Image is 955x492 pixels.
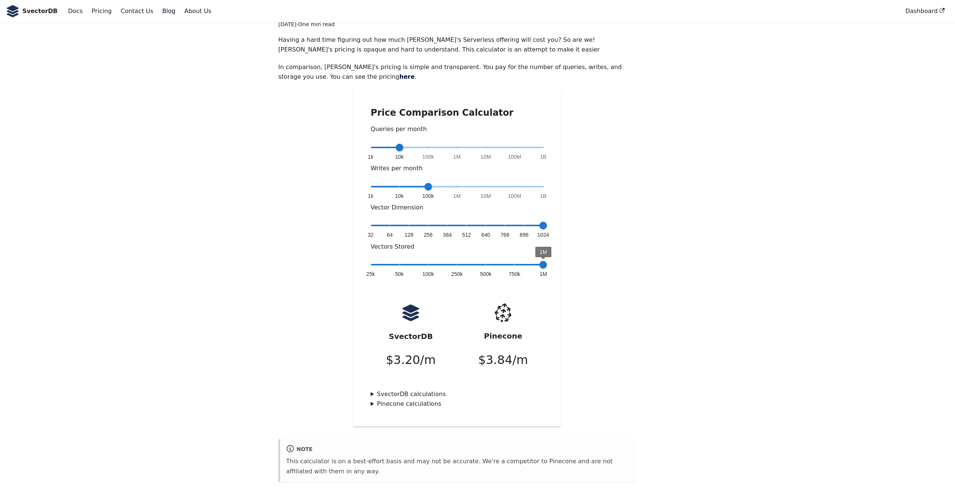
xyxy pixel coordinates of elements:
[278,20,636,29] div: · One min read
[540,192,547,200] span: 1B
[386,350,436,370] p: $ 3.20 /m
[278,62,636,82] p: In comparison, [PERSON_NAME]'s pricing is simple and transparent. You pay for the number of queri...
[368,192,373,200] span: 1k
[116,5,157,18] a: Contact Us
[422,270,434,278] span: 100k
[389,332,433,341] strong: SvectorDB
[371,124,544,134] p: Queries per month
[478,350,528,370] p: $ 3.84 /m
[462,231,471,239] span: 512
[6,5,57,17] a: SvectorDB LogoSvectorDB
[158,5,180,18] a: Blog
[87,5,116,18] a: Pricing
[366,270,375,278] span: 25k
[401,303,420,322] img: logo.svg
[540,270,547,278] span: 1M
[480,153,491,161] span: 10M
[371,107,544,118] h2: Price Comparison Calculator
[400,73,415,80] a: here
[481,231,490,239] span: 640
[484,331,522,340] strong: Pinecone
[395,192,404,200] span: 10k
[368,153,373,161] span: 1k
[278,35,636,55] p: Having a hard time figuring out how much [PERSON_NAME]'s Serverless offering will cost you? So ar...
[509,270,520,278] span: 750k
[508,153,521,161] span: 100M
[453,192,461,200] span: 1M
[368,231,374,239] span: 32
[540,249,547,255] span: 1M
[6,5,19,17] img: SvectorDB Logo
[451,270,463,278] span: 250k
[501,231,510,239] span: 768
[286,445,630,455] div: note
[286,457,630,476] p: This calculator is on a best-effort basis and may not be accurate. We're a competitor to Pinecone...
[395,270,404,278] span: 50k
[22,6,57,16] b: SvectorDB
[480,192,491,200] span: 10M
[63,5,87,18] a: Docs
[540,153,547,161] span: 1B
[180,5,216,18] a: About Us
[387,231,393,239] span: 64
[278,21,297,27] time: [DATE]
[508,192,521,200] span: 100M
[422,153,434,161] span: 100k
[453,153,461,161] span: 1M
[424,231,433,239] span: 256
[489,299,517,327] img: pinecone.png
[443,231,452,239] span: 384
[538,231,549,239] span: 1024
[901,5,949,18] a: Dashboard
[405,231,414,239] span: 128
[520,231,529,239] span: 896
[395,153,404,161] span: 10k
[371,203,544,212] p: Vector Dimension
[480,270,492,278] span: 500k
[371,399,544,409] summary: Pinecone calculations
[371,164,544,173] p: Writes per month
[422,192,434,200] span: 100k
[371,242,544,252] p: Vectors Stored
[371,389,544,399] summary: SvectorDB calculations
